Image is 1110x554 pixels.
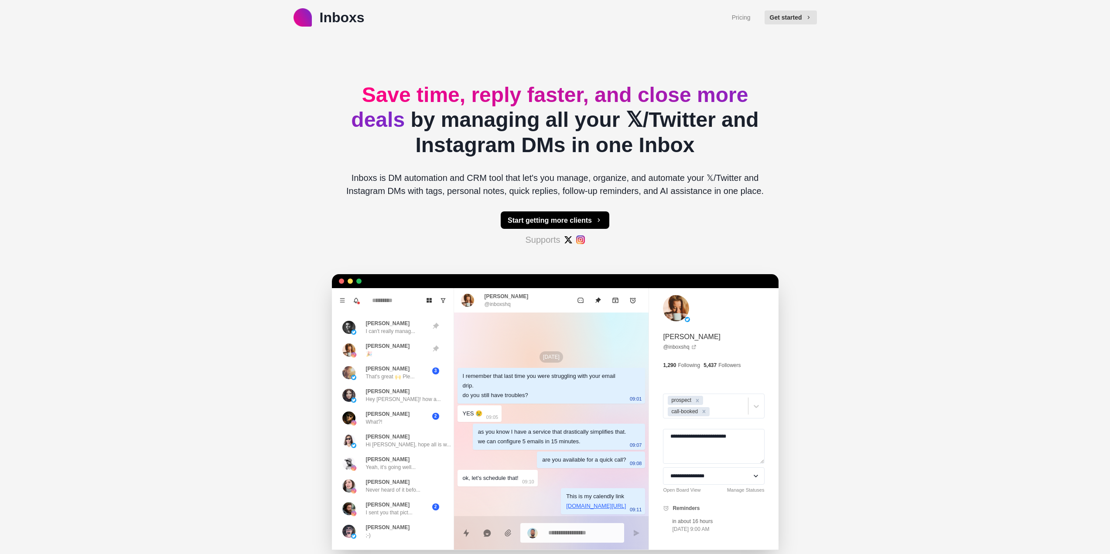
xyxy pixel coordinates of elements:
[607,292,624,309] button: Archive
[436,293,450,307] button: Show unread conversations
[432,503,439,510] span: 2
[366,441,451,449] p: Hi [PERSON_NAME], hope all is w...
[542,455,626,465] div: are you available for a quick call?
[572,292,589,309] button: Mark as unread
[669,407,699,416] div: call-booked
[366,418,383,426] p: What?!
[727,486,765,494] a: Manage Statuses
[366,531,371,539] p: ;-)
[540,351,563,363] p: [DATE]
[339,171,772,197] p: Inboxs is DM automation and CRM tool that let's you manage, organize, and automate your 𝕏/Twitter...
[366,463,416,471] p: Yeah, it's going well...
[527,528,538,538] img: picture
[673,504,700,512] p: Reminders
[478,524,496,542] button: Reply with AI
[461,294,474,307] img: picture
[351,466,356,471] img: picture
[366,350,372,358] p: 🎉
[342,502,355,515] img: picture
[699,407,709,416] div: Remove call-booked
[339,82,772,158] h2: by managing all your 𝕏/Twitter and Instagram DMs in one Inbox
[589,292,607,309] button: Unpin
[351,375,356,380] img: picture
[351,352,356,357] img: picture
[564,235,573,244] img: #
[463,371,626,400] div: I remember that last time you were struggling with your email drip. do you still have troubles?
[349,293,363,307] button: Notifications
[366,327,416,335] p: I can't really manag...
[501,211,609,229] button: Start getting more clients
[366,410,410,418] p: [PERSON_NAME]
[566,501,626,511] p: [DOMAIN_NAME][URL]
[463,473,519,483] div: ok, let's schedule that!
[351,398,356,403] img: picture
[366,486,420,494] p: Never heard of it befo...
[499,524,517,542] button: Add media
[342,343,355,357] img: picture
[366,478,410,486] p: [PERSON_NAME]
[630,505,642,514] p: 09:11
[765,10,817,24] button: Get started
[704,361,717,369] p: 5,437
[320,7,365,28] p: Inboxs
[672,517,713,525] p: in about 16 hours
[486,412,499,422] p: 09:05
[663,486,700,494] a: Open Board View
[458,524,475,542] button: Quick replies
[628,524,645,542] button: Send message
[624,292,642,309] button: Add reminder
[294,7,365,28] a: logoInboxs
[422,293,436,307] button: Board View
[663,332,721,342] p: [PERSON_NAME]
[366,342,410,350] p: [PERSON_NAME]
[351,83,748,132] span: Save time, reply faster, and close more deals
[485,292,529,300] p: [PERSON_NAME]
[630,459,642,468] p: 09:08
[672,525,713,533] p: [DATE] 9:00 AM
[366,365,410,373] p: [PERSON_NAME]
[366,395,441,403] p: Hey [PERSON_NAME]! how a...
[576,235,585,244] img: #
[478,427,626,446] div: as you know I have a service that drastically simplifies that. we can configure 5 emails in 15 mi...
[718,361,741,369] p: Followers
[342,366,355,379] img: picture
[294,8,312,27] img: logo
[366,523,410,531] p: [PERSON_NAME]
[351,330,356,335] img: picture
[366,387,410,395] p: [PERSON_NAME]
[485,300,511,308] p: @inboxshq
[693,396,702,405] div: Remove prospect
[732,13,751,22] a: Pricing
[432,413,439,420] span: 2
[630,394,642,404] p: 09:01
[366,319,410,327] p: [PERSON_NAME]
[463,409,483,418] div: YES 😢
[678,361,700,369] p: Following
[342,479,355,493] img: picture
[630,440,642,450] p: 09:07
[366,433,410,441] p: [PERSON_NAME]
[432,367,439,374] span: 3
[342,321,355,334] img: picture
[366,501,410,509] p: [PERSON_NAME]
[663,361,676,369] p: 1,290
[366,455,410,463] p: [PERSON_NAME]
[342,434,355,447] img: picture
[669,396,693,405] div: prospect
[685,317,690,322] img: picture
[522,477,534,486] p: 09:10
[342,457,355,470] img: picture
[351,534,356,539] img: picture
[335,293,349,307] button: Menu
[663,343,696,351] a: @inboxshq
[351,420,356,425] img: picture
[366,373,415,381] p: That's great 🙌 Ple...
[342,411,355,425] img: picture
[525,233,560,246] p: Supports
[566,492,626,511] div: This is my calendly link
[366,509,413,517] p: I sent you that pict...
[351,488,356,493] img: picture
[342,525,355,538] img: picture
[342,389,355,402] img: picture
[351,511,356,516] img: picture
